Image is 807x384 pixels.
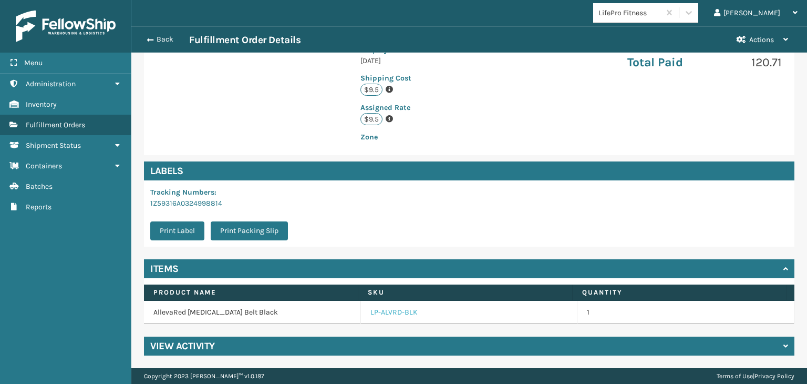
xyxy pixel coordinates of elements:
div: | [717,368,794,384]
p: $9.5 [360,113,382,125]
a: Terms of Use [717,372,753,380]
a: 1Z59316A0324998814 [150,199,222,208]
h4: Labels [144,161,794,180]
img: logo [16,11,116,42]
td: AllevaRed [MEDICAL_DATA] Belt Black [144,301,361,324]
a: LP-ALVRD-BLK [370,307,418,318]
button: Print Packing Slip [211,221,288,240]
span: Fulfillment Orders [26,120,85,129]
span: Tracking Numbers : [150,188,216,197]
p: Copyright 2023 [PERSON_NAME]™ v 1.0.187 [144,368,264,384]
p: Total Paid [627,55,698,70]
p: [DATE] [360,55,499,66]
h3: Fulfillment Order Details [189,34,301,46]
label: Quantity [582,288,777,297]
label: SKU [368,288,563,297]
div: LifePro Fitness [598,7,661,18]
a: Privacy Policy [754,372,794,380]
td: 1 [577,301,794,324]
span: Menu [24,58,43,67]
button: Print Label [150,221,204,240]
h4: Items [150,262,179,275]
button: Actions [727,27,798,53]
p: 120.71 [711,55,782,70]
span: Containers [26,161,62,170]
span: Actions [749,35,774,44]
span: Administration [26,79,76,88]
p: $9.5 [360,84,382,96]
p: Shipping Cost [360,73,499,84]
span: Batches [26,182,53,191]
p: Zone [360,132,499,143]
h4: View Activity [150,340,215,352]
span: Reports [26,203,51,211]
button: Back [141,35,189,44]
label: Product Name [153,288,348,297]
p: Assigned Rate [360,102,499,113]
span: Shipment Status [26,141,81,150]
span: Inventory [26,100,57,109]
